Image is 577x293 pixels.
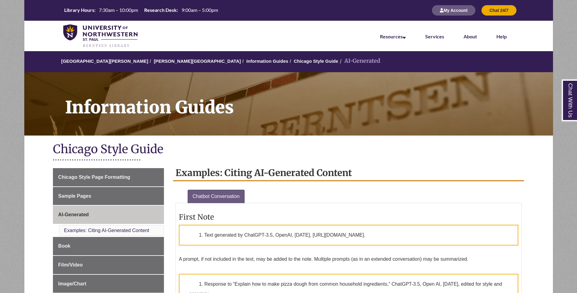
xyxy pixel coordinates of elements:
a: My Account [432,8,475,13]
span: Image/Chart [58,281,86,286]
p: A prompt, if not included in the text, may be added to the note. Multiple prompts (as in an exten... [179,256,518,263]
a: Image/Chart [53,275,164,293]
h3: First Note [179,212,518,222]
th: Library Hours: [62,7,96,13]
a: Help [496,34,507,39]
span: AI-Generated [58,212,89,217]
a: Sample Pages [53,187,164,205]
h1: Chicago Style Guide [53,142,524,158]
a: Chicago Style Page Formatting [53,168,164,186]
a: Chat 24/7 [481,8,516,13]
span: Book [58,243,70,249]
h1: Information Guides [58,72,553,128]
a: [GEOGRAPHIC_DATA][PERSON_NAME] [61,58,148,64]
a: Chicago Style Guide [294,58,338,64]
th: Research Desk: [142,7,179,13]
button: Chat 24/7 [481,5,516,16]
span: Sample Pages [58,193,91,199]
a: Information Guides [246,58,288,64]
img: UNWSP Library Logo [63,24,138,48]
a: Book [53,237,164,255]
button: My Account [432,5,475,16]
span: Chicago Style Page Formatting [58,175,130,180]
span: 7:30am – 10:00pm [99,7,138,13]
a: [PERSON_NAME][GEOGRAPHIC_DATA] [154,58,241,64]
h2: Examples: Citing AI-Generated Content [173,165,524,181]
a: AI-Generated [53,206,164,224]
a: Hours Today [62,7,221,14]
a: Film/Video [53,256,164,274]
table: Hours Today [62,7,221,13]
li: AI-Generated [338,57,380,65]
p: 1. Text generated by ChatGPT-3.5, OpenAI, [DATE], [URL][DOMAIN_NAME]. [179,225,518,245]
a: Resources [380,34,406,39]
a: About [464,34,477,39]
span: 9:00am – 5:00pm [182,7,218,13]
a: Chatbot Conversation [188,190,245,203]
a: Information Guides [24,72,553,136]
span: Film/Video [58,262,83,267]
a: Services [425,34,444,39]
a: Examples: Citing AI-Generated Content [64,228,149,233]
